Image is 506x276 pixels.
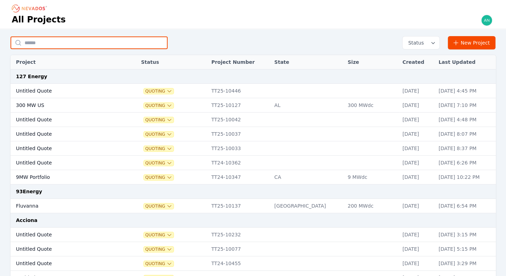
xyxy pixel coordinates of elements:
button: Quoting [144,132,174,137]
button: Quoting [144,117,174,123]
td: [DATE] [399,141,435,156]
td: [DATE] [399,170,435,184]
h1: All Projects [12,14,66,25]
button: Quoting [144,247,174,252]
td: [DATE] 8:37 PM [435,141,496,156]
td: [DATE] [399,98,435,113]
td: TT25-10232 [208,228,271,242]
td: TT24-10362 [208,156,271,170]
tr: Untitled QuoteQuotingTT24-10455[DATE][DATE] 3:29 PM [11,256,496,271]
td: TT25-10033 [208,141,271,156]
td: [DATE] 3:15 PM [435,228,496,242]
tr: FluvannaQuotingTT25-10137[GEOGRAPHIC_DATA]200 MWdc[DATE][DATE] 6:54 PM [11,199,496,213]
th: Created [399,55,435,69]
td: [DATE] 6:54 PM [435,199,496,213]
td: 300 MWdc [344,98,399,113]
td: 9 MWdc [344,170,399,184]
td: [DATE] [399,228,435,242]
td: Acciona [11,213,496,228]
tr: Untitled QuoteQuotingTT25-10446[DATE][DATE] 4:45 PM [11,84,496,98]
td: [DATE] [399,242,435,256]
td: CA [271,170,344,184]
td: Untitled Quote [11,228,120,242]
td: Untitled Quote [11,141,120,156]
td: [DATE] 3:29 PM [435,256,496,271]
td: [DATE] 8:07 PM [435,127,496,141]
td: TT25-10446 [208,84,271,98]
td: [DATE] 4:45 PM [435,84,496,98]
td: Untitled Quote [11,127,120,141]
tr: Untitled QuoteQuotingTT25-10077[DATE][DATE] 5:15 PM [11,242,496,256]
th: Last Updated [435,55,496,69]
td: [DATE] 5:15 PM [435,242,496,256]
td: 300 MW US [11,98,120,113]
tr: Untitled QuoteQuotingTT25-10232[DATE][DATE] 3:15 PM [11,228,496,242]
td: [DATE] [399,199,435,213]
td: [DATE] 7:10 PM [435,98,496,113]
button: Quoting [144,203,174,209]
td: TT24-10347 [208,170,271,184]
td: Untitled Quote [11,113,120,127]
td: TT24-10455 [208,256,271,271]
td: [DATE] [399,127,435,141]
td: Fluvanna [11,199,120,213]
td: [DATE] [399,113,435,127]
td: Untitled Quote [11,84,120,98]
td: [DATE] [399,156,435,170]
tr: 9MW PortfolioQuotingTT24-10347CA9 MWdc[DATE][DATE] 10:22 PM [11,170,496,184]
td: TT25-10042 [208,113,271,127]
button: Quoting [144,175,174,180]
td: [DATE] 4:48 PM [435,113,496,127]
td: 9MW Portfolio [11,170,120,184]
img: andrew@nevados.solar [481,15,492,26]
td: TT25-10077 [208,242,271,256]
th: State [271,55,344,69]
button: Status [403,36,439,49]
span: Status [405,39,424,46]
td: TT25-10137 [208,199,271,213]
button: Quoting [144,160,174,166]
td: AL [271,98,344,113]
td: TT25-10127 [208,98,271,113]
th: Size [344,55,399,69]
th: Status [137,55,208,69]
td: 200 MWdc [344,199,399,213]
button: Quoting [144,261,174,267]
a: New Project [448,36,496,49]
button: Quoting [144,232,174,238]
td: 93Energy [11,184,496,199]
td: [DATE] 6:26 PM [435,156,496,170]
td: [DATE] 10:22 PM [435,170,496,184]
td: [DATE] [399,84,435,98]
td: 127 Energy [11,69,496,84]
th: Project Number [208,55,271,69]
tr: Untitled QuoteQuotingTT25-10037[DATE][DATE] 8:07 PM [11,127,496,141]
button: Quoting [144,146,174,152]
tr: Untitled QuoteQuotingTT24-10362[DATE][DATE] 6:26 PM [11,156,496,170]
td: Untitled Quote [11,156,120,170]
button: Quoting [144,88,174,94]
tr: 300 MW USQuotingTT25-10127AL300 MWdc[DATE][DATE] 7:10 PM [11,98,496,113]
th: Project [11,55,120,69]
nav: Breadcrumb [12,3,49,14]
button: Quoting [144,103,174,108]
td: Untitled Quote [11,256,120,271]
tr: Untitled QuoteQuotingTT25-10042[DATE][DATE] 4:48 PM [11,113,496,127]
td: [GEOGRAPHIC_DATA] [271,199,344,213]
td: Untitled Quote [11,242,120,256]
tr: Untitled QuoteQuotingTT25-10033[DATE][DATE] 8:37 PM [11,141,496,156]
td: [DATE] [399,256,435,271]
td: TT25-10037 [208,127,271,141]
